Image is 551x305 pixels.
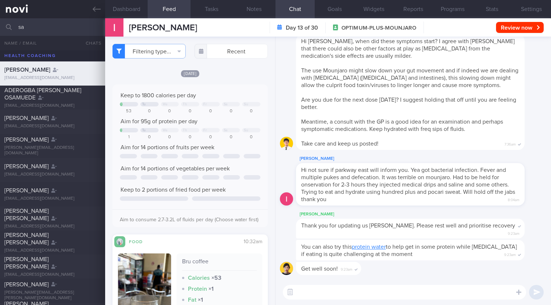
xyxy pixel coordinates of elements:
div: 0 [201,109,220,114]
div: [PERSON_NAME] [296,210,547,219]
span: [PERSON_NAME] [PERSON_NAME] [4,256,49,270]
span: [PERSON_NAME] [4,188,49,193]
span: 7:36am [504,140,516,147]
span: Hi not sure if parkway east will inform you. Yea got bacterial infection. Fever and multiple puke... [301,167,515,202]
span: [PERSON_NAME] [129,23,197,32]
span: [PERSON_NAME] [PERSON_NAME] [4,208,49,221]
span: Aim for 14 portions of fruits per week [121,144,214,150]
div: Tu [142,102,146,106]
div: Tu [142,128,146,132]
div: 0 [201,135,220,140]
div: 1 [120,135,138,140]
span: Aim for 95g of protein per day [121,118,197,124]
strong: Protein [188,286,207,292]
div: [EMAIL_ADDRESS][DOMAIN_NAME] [4,248,101,253]
div: Th [183,102,187,106]
div: Su [244,102,248,106]
div: Sa [224,128,228,132]
span: [DATE] [181,70,199,77]
div: 0 [181,109,199,114]
div: 0 [140,109,159,114]
span: Get well soon! [301,266,338,272]
div: 0 [222,135,240,140]
span: Aim to consume 2.7-3.2L of fluids per day (Choose water first) [120,217,258,222]
div: Bru coffee [182,258,257,271]
div: [EMAIL_ADDRESS][DOMAIN_NAME] [4,224,101,229]
div: 53 [120,109,138,114]
div: Th [183,128,187,132]
span: 10:32am [244,239,262,244]
span: OPTIMUM-PLUS-MOUNJARO [341,25,416,32]
div: We [163,128,168,132]
span: [PERSON_NAME] [4,137,49,143]
strong: × 1 [208,286,214,292]
strong: Day 13 of 30 [286,24,318,31]
div: [EMAIL_ADDRESS][DOMAIN_NAME] [4,103,101,109]
span: [PERSON_NAME] [4,115,49,121]
div: [PERSON_NAME][EMAIL_ADDRESS][DOMAIN_NAME] [4,145,101,156]
span: You can also try this to help get in some protein while [MEDICAL_DATA] if eating is quite challen... [301,244,517,257]
div: 0 [181,135,199,140]
div: [EMAIL_ADDRESS][DOMAIN_NAME] [4,272,101,278]
span: The use Mounjaro might slow down your gut movement and if indeed we are dealing with [MEDICAL_DAT... [301,68,518,88]
div: [EMAIL_ADDRESS][DOMAIN_NAME] [4,75,101,81]
button: Review now [496,22,544,33]
div: 0 [161,135,179,140]
button: Chats [76,36,105,50]
span: [PERSON_NAME] [4,67,50,73]
div: [PERSON_NAME] [296,154,547,163]
div: 0 [161,109,179,114]
span: 9:23am [504,251,516,257]
div: Fr [203,102,207,106]
div: 0 [242,135,260,140]
span: Hi [PERSON_NAME], when did these symptoms start? I agree with [PERSON_NAME] that there could also... [301,38,515,59]
strong: Fat [188,297,196,303]
div: 0 [222,109,240,114]
div: [EMAIL_ADDRESS][DOMAIN_NAME] [4,172,101,177]
div: Sa [224,102,228,106]
span: 9:23am [341,265,352,272]
div: [EMAIL_ADDRESS][DOMAIN_NAME] [4,124,101,129]
span: 9:23am [508,229,519,236]
span: Are you due for the next dose [DATE]? I suggest holding that off until you are feeling better. [301,97,516,110]
span: Thank you for updating us [PERSON_NAME]. Please rest well and prioritise recovery [301,223,515,229]
a: protein water [352,244,386,250]
strong: Calories [188,275,210,281]
span: Take care and keep us posted! [301,141,378,147]
strong: × 1 [198,297,203,303]
span: [PERSON_NAME] [4,163,49,169]
span: Keep to 2 portions of fried food per week [121,187,226,193]
div: [EMAIL_ADDRESS][DOMAIN_NAME] [4,196,101,202]
div: [PERSON_NAME][EMAIL_ADDRESS][PERSON_NAME][DOMAIN_NAME] [4,290,101,301]
span: Meantime, a consult with the GP is a good idea for an examination and perhaps symptomatic medicat... [301,119,503,132]
span: 8:04am [508,196,519,203]
span: Aim for 14 portions of vegetables per week [121,166,230,172]
span: [PERSON_NAME] [PERSON_NAME] [4,232,49,245]
div: 0 [242,109,260,114]
div: Su [244,128,248,132]
div: Food [125,238,155,244]
strong: × 53 [211,275,221,281]
div: Fr [203,128,207,132]
button: Filtering type... [112,44,186,59]
div: 0 [140,135,159,140]
div: We [163,102,168,106]
span: Keep to 1800 calories per day [121,93,196,98]
span: ADEROGBA [PERSON_NAME] OSAMUEDE [4,87,81,101]
span: [PERSON_NAME] [4,282,49,287]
